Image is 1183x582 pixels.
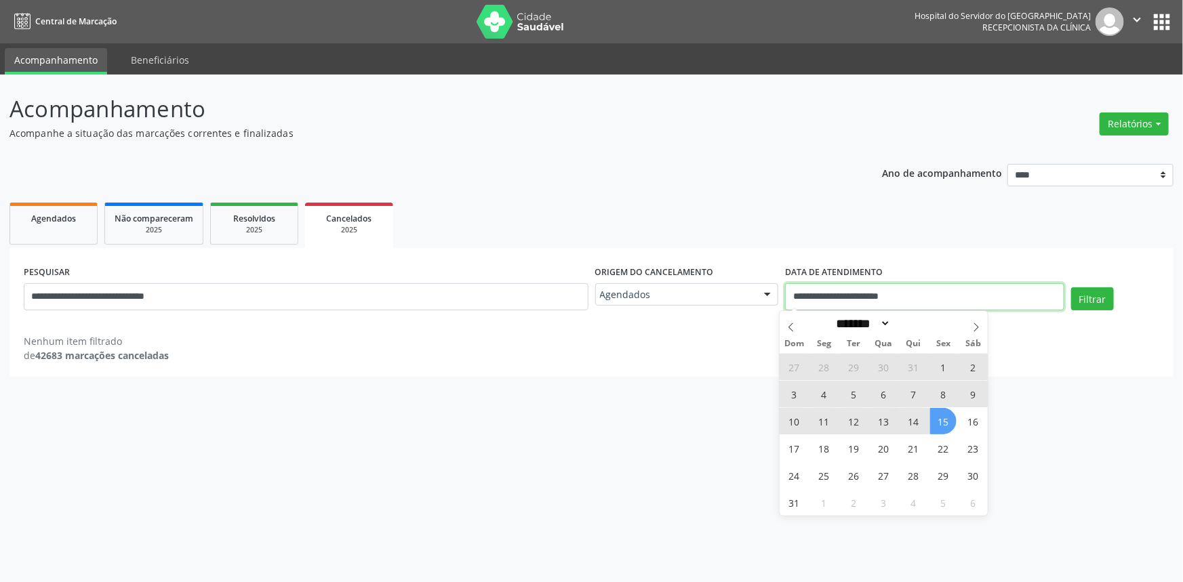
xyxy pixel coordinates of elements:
[930,489,957,516] span: Setembro 5, 2025
[928,339,958,348] span: Sex
[24,334,169,348] div: Nenhum item filtrado
[841,381,867,407] span: Agosto 5, 2025
[839,339,869,348] span: Ter
[220,225,288,235] div: 2025
[811,408,837,434] span: Agosto 11, 2025
[35,16,117,27] span: Central de Marcação
[781,381,807,407] span: Agosto 3, 2025
[780,339,809,348] span: Dom
[1150,10,1174,34] button: apps
[841,408,867,434] span: Agosto 12, 2025
[5,48,107,75] a: Acompanhamento
[1129,12,1144,27] i: 
[1100,112,1169,136] button: Relatórios
[982,22,1091,33] span: Recepcionista da clínica
[930,435,957,461] span: Agosto 22, 2025
[595,262,714,283] label: Origem do cancelamento
[870,489,897,516] span: Setembro 3, 2025
[781,462,807,489] span: Agosto 24, 2025
[960,354,986,380] span: Agosto 2, 2025
[870,435,897,461] span: Agosto 20, 2025
[1096,7,1124,36] img: img
[898,339,928,348] span: Qui
[900,462,927,489] span: Agosto 28, 2025
[781,354,807,380] span: Julho 27, 2025
[9,92,824,126] p: Acompanhamento
[883,164,1003,181] p: Ano de acompanhamento
[930,462,957,489] span: Agosto 29, 2025
[115,213,193,224] span: Não compareceram
[900,354,927,380] span: Julho 31, 2025
[811,354,837,380] span: Julho 28, 2025
[24,348,169,362] div: de
[781,408,807,434] span: Agosto 10, 2025
[327,213,372,224] span: Cancelados
[1124,7,1150,36] button: 
[785,262,883,283] label: DATA DE ATENDIMENTO
[811,381,837,407] span: Agosto 4, 2025
[870,408,897,434] span: Agosto 13, 2025
[915,10,1091,22] div: Hospital do Servidor do [GEOGRAPHIC_DATA]
[841,462,867,489] span: Agosto 26, 2025
[832,316,891,331] select: Month
[930,381,957,407] span: Agosto 8, 2025
[35,349,169,362] strong: 42683 marcações canceladas
[870,354,897,380] span: Julho 30, 2025
[870,462,897,489] span: Agosto 27, 2025
[900,489,927,516] span: Setembro 4, 2025
[960,381,986,407] span: Agosto 9, 2025
[1071,287,1114,310] button: Filtrar
[121,48,199,72] a: Beneficiários
[811,462,837,489] span: Agosto 25, 2025
[960,435,986,461] span: Agosto 23, 2025
[781,435,807,461] span: Agosto 17, 2025
[811,435,837,461] span: Agosto 18, 2025
[24,262,70,283] label: PESQUISAR
[870,381,897,407] span: Agosto 6, 2025
[315,225,384,235] div: 2025
[841,354,867,380] span: Julho 29, 2025
[781,489,807,516] span: Agosto 31, 2025
[930,354,957,380] span: Agosto 1, 2025
[31,213,76,224] span: Agendados
[9,10,117,33] a: Central de Marcação
[9,126,824,140] p: Acompanhe a situação das marcações correntes e finalizadas
[930,408,957,434] span: Agosto 15, 2025
[809,339,839,348] span: Seg
[869,339,899,348] span: Qua
[960,462,986,489] span: Agosto 30, 2025
[233,213,275,224] span: Resolvidos
[115,225,193,235] div: 2025
[900,435,927,461] span: Agosto 21, 2025
[600,288,751,302] span: Agendados
[841,489,867,516] span: Setembro 2, 2025
[811,489,837,516] span: Setembro 1, 2025
[960,489,986,516] span: Setembro 6, 2025
[900,408,927,434] span: Agosto 14, 2025
[958,339,988,348] span: Sáb
[900,381,927,407] span: Agosto 7, 2025
[960,408,986,434] span: Agosto 16, 2025
[841,435,867,461] span: Agosto 19, 2025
